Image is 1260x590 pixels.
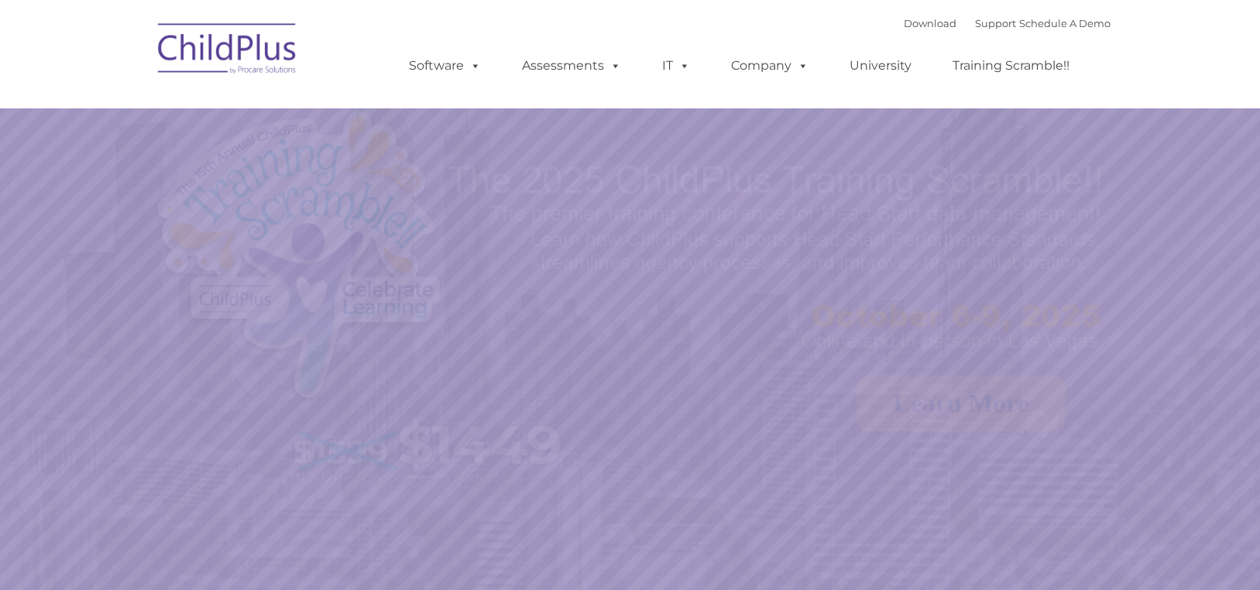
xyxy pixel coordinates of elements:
a: Support [975,17,1016,29]
img: ChildPlus by Procare Solutions [150,12,305,90]
a: Company [716,50,824,81]
a: IT [647,50,706,81]
a: Software [393,50,496,81]
a: Training Scramble!! [937,50,1085,81]
a: Assessments [506,50,637,81]
font: | [904,17,1111,29]
a: Download [904,17,956,29]
a: University [834,50,927,81]
a: Learn More [857,376,1066,431]
a: Schedule A Demo [1019,17,1111,29]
